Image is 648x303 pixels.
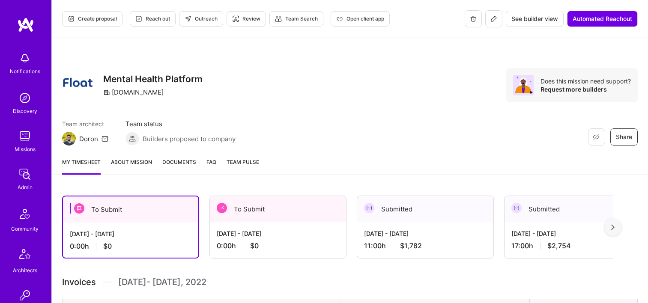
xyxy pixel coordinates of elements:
span: Share [616,133,632,141]
img: Builders proposed to company [125,132,139,146]
div: Discovery [13,107,37,116]
span: Team Search [275,15,318,23]
div: [DATE] - [DATE] [511,229,634,238]
span: Team Pulse [227,159,259,165]
span: Documents [162,157,196,166]
div: 0:00 h [70,242,191,251]
span: Open client app [336,15,384,23]
i: icon Targeter [232,15,239,22]
a: FAQ [206,157,216,175]
img: Community [15,204,35,224]
img: Submitted [364,203,374,213]
img: To Submit [217,203,227,213]
img: Avatar [513,75,534,95]
i: icon CompanyGray [103,89,110,96]
span: Outreach [185,15,218,23]
span: $1,782 [400,241,422,250]
span: See builder view [511,15,558,23]
button: Automated Reachout [567,11,638,27]
div: 11:00 h [364,241,487,250]
div: Doron [79,134,98,143]
span: [DATE] - [DATE] , 2022 [118,276,206,288]
img: Divider [103,276,111,288]
h3: Mental Health Platform [103,74,203,84]
div: To Submit [63,196,198,223]
button: Open client app [331,11,390,27]
div: Request more builders [540,85,631,93]
button: Share [610,128,638,146]
img: Submitted [511,203,522,213]
div: Submitted [505,196,641,222]
span: Team status [125,119,236,128]
img: discovery [16,89,33,107]
button: Outreach [179,11,223,27]
div: Does this mission need support? [540,77,631,85]
div: Notifications [10,67,40,76]
a: Team Pulse [227,157,259,175]
button: See builder view [506,11,564,27]
i: icon Proposal [68,15,75,22]
span: Reach out [135,15,170,23]
span: Builders proposed to company [143,134,236,143]
div: [DATE] - [DATE] [217,229,339,238]
div: Architects [13,266,37,275]
i: icon Mail [102,135,108,142]
img: right [611,224,615,230]
div: [DATE] - [DATE] [70,229,191,238]
button: Reach out [130,11,176,27]
a: Documents [162,157,196,175]
i: icon EyeClosed [593,134,600,140]
div: To Submit [210,196,346,222]
button: Review [227,11,266,27]
div: Missions [15,145,36,154]
div: 17:00 h [511,241,634,250]
img: bell [16,50,33,67]
img: To Submit [74,203,84,214]
div: [DOMAIN_NAME] [103,88,164,97]
img: Team Architect [62,132,76,146]
img: logo [17,17,34,33]
span: Create proposal [68,15,117,23]
span: Automated Reachout [573,15,632,23]
img: Company Logo [62,68,93,99]
span: Invoices [62,276,96,288]
button: Team Search [269,11,323,27]
img: admin teamwork [16,166,33,183]
span: Team architect [62,119,108,128]
a: My timesheet [62,157,101,175]
div: Admin [18,183,33,192]
div: 0:00 h [217,241,339,250]
button: Create proposal [62,11,122,27]
img: teamwork [16,128,33,145]
img: Architects [15,245,35,266]
span: $0 [103,242,112,251]
div: [DATE] - [DATE] [364,229,487,238]
div: Community [11,224,39,233]
span: $2,754 [547,241,570,250]
span: $0 [250,241,259,250]
div: Submitted [357,196,493,222]
a: About Mission [111,157,152,175]
span: Review [232,15,260,23]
